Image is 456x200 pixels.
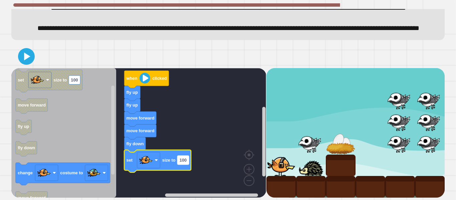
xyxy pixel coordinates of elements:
text: set [127,158,133,163]
text: fly up [18,124,29,129]
div: Blockly Workspace [11,68,266,198]
text: move forward [127,115,155,120]
text: size to [54,77,67,82]
text: change [18,170,33,175]
text: fly up [127,90,138,95]
text: fly up [127,103,138,108]
text: when [126,76,138,81]
text: costume to [60,170,83,175]
text: 100 [71,77,78,82]
text: clicked [152,76,167,81]
text: 100 [180,158,187,163]
text: size to [162,158,176,163]
text: set [18,77,24,82]
text: move forward [18,103,46,108]
text: fly down [127,141,144,146]
text: fly down [18,145,35,150]
text: move forward [127,128,155,133]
